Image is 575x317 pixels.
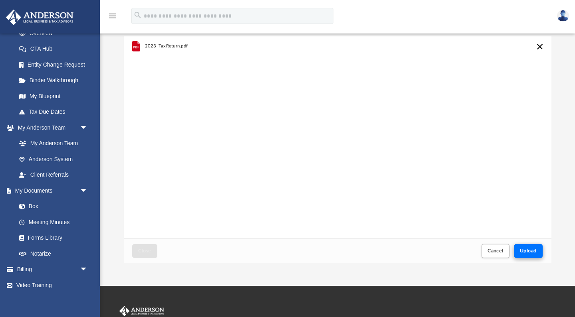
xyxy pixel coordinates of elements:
[11,57,100,73] a: Entity Change Request
[11,246,96,262] a: Notarize
[6,120,96,136] a: My Anderson Teamarrow_drop_down
[6,183,96,199] a: My Documentsarrow_drop_down
[124,36,551,239] div: grid
[6,277,96,293] a: Video Training
[11,136,92,152] a: My Anderson Team
[11,41,100,57] a: CTA Hub
[133,11,142,20] i: search
[11,167,96,183] a: Client Referrals
[108,11,117,21] i: menu
[145,43,188,49] span: 2023_TaxReturn.pdf
[520,248,537,253] span: Upload
[118,306,166,316] img: Anderson Advisors Platinum Portal
[535,42,545,51] button: Cancel this upload
[11,73,100,89] a: Binder Walkthrough
[132,244,157,258] button: Close
[108,15,117,21] a: menu
[11,214,96,230] a: Meeting Minutes
[124,36,551,263] div: Upload
[80,120,96,136] span: arrow_drop_down
[514,244,543,258] button: Upload
[80,262,96,278] span: arrow_drop_down
[138,248,151,253] span: Close
[11,88,96,104] a: My Blueprint
[6,262,100,278] a: Billingarrow_drop_down
[80,183,96,199] span: arrow_drop_down
[11,199,92,215] a: Box
[11,104,100,120] a: Tax Due Dates
[4,10,76,25] img: Anderson Advisors Platinum Portal
[11,151,96,167] a: Anderson System
[11,230,92,246] a: Forms Library
[482,244,510,258] button: Cancel
[488,248,504,253] span: Cancel
[557,10,569,22] img: User Pic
